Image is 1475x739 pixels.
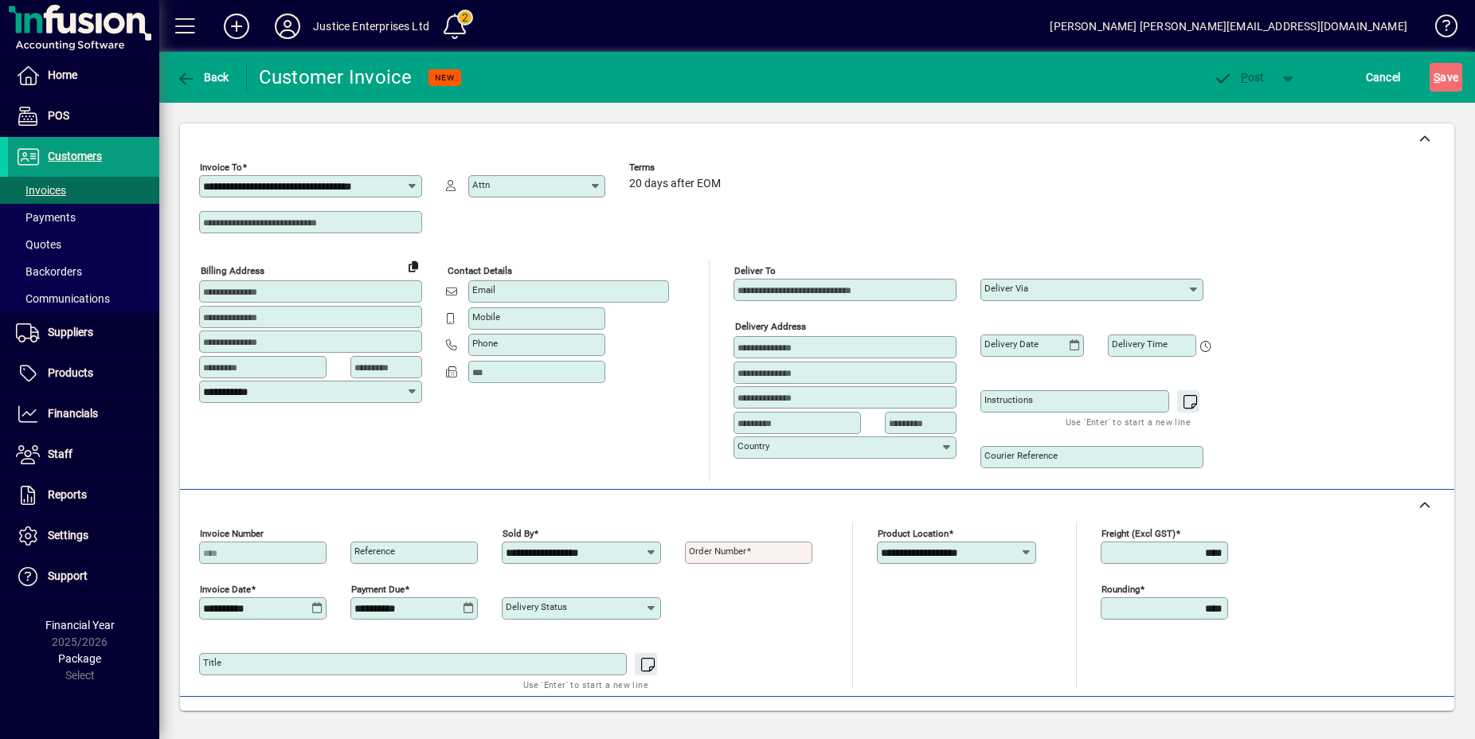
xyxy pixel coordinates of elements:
span: Cancel [1366,65,1401,90]
mat-label: Invoice number [200,528,264,539]
a: Backorders [8,258,159,285]
mat-label: Invoice To [200,162,242,173]
a: Staff [8,435,159,475]
mat-label: Sold by [503,528,534,539]
span: Communications [16,292,110,305]
a: Invoices [8,177,159,204]
a: Suppliers [8,313,159,353]
app-page-header-button: Back [159,63,247,92]
mat-label: Delivery date [984,338,1039,350]
a: Home [8,56,159,96]
span: Products [48,366,93,379]
a: Reports [8,475,159,515]
span: Reports [48,488,87,501]
button: Profile [262,12,313,41]
span: ave [1434,65,1458,90]
mat-label: Invoice date [200,584,251,595]
mat-label: Email [472,284,495,295]
span: Financial Year [45,619,115,631]
button: Cancel [1362,63,1405,92]
mat-label: Mobile [472,311,500,323]
mat-label: Attn [472,179,490,190]
div: Justice Enterprises Ltd [313,14,429,39]
mat-label: Delivery status [506,601,567,612]
button: Add [211,12,262,41]
span: Quotes [16,238,61,251]
mat-label: Courier Reference [984,450,1058,461]
mat-hint: Use 'Enter' to start a new line [523,675,648,694]
mat-label: Delivery time [1112,338,1168,350]
button: Back [172,63,233,92]
button: Product History [901,705,995,733]
mat-label: Title [203,657,221,668]
span: Settings [48,529,88,542]
span: Staff [48,448,72,460]
mat-label: Payment due [351,584,405,595]
span: Suppliers [48,326,93,338]
mat-label: Instructions [984,394,1033,405]
a: Payments [8,204,159,231]
span: NEW [435,72,455,83]
mat-label: Deliver To [734,265,776,276]
span: Invoices [16,184,66,197]
a: Financials [8,394,159,434]
a: Support [8,557,159,596]
button: Save [1430,63,1462,92]
div: Customer Invoice [259,65,413,90]
span: Support [48,569,88,582]
span: P [1241,71,1248,84]
span: Payments [16,211,76,224]
mat-hint: Use 'Enter' to start a new line [1066,413,1191,431]
a: Settings [8,516,159,556]
button: Product [1338,705,1418,733]
span: Customers [48,150,102,162]
mat-label: Country [737,440,769,452]
a: Communications [8,285,159,312]
a: Products [8,354,159,393]
span: Package [58,652,101,665]
span: Financials [48,407,98,420]
span: Backorders [16,265,82,278]
mat-label: Freight (excl GST) [1101,528,1176,539]
mat-label: Reference [354,545,395,557]
span: ost [1213,71,1265,84]
mat-label: Order number [689,545,746,557]
mat-label: Product location [878,528,949,539]
mat-label: Deliver via [984,283,1028,294]
button: Copy to Delivery address [401,253,426,279]
span: Product History [907,706,988,732]
span: 20 days after EOM [629,178,721,190]
span: Product [1346,706,1410,732]
mat-label: Phone [472,338,498,349]
span: Terms [629,162,725,173]
a: Knowledge Base [1423,3,1455,55]
div: [PERSON_NAME] [PERSON_NAME][EMAIL_ADDRESS][DOMAIN_NAME] [1050,14,1407,39]
button: Post [1205,63,1273,92]
span: S [1434,71,1440,84]
span: Back [176,71,229,84]
a: Quotes [8,231,159,258]
span: POS [48,109,69,122]
span: Home [48,68,77,81]
a: POS [8,96,159,136]
mat-label: Rounding [1101,584,1140,595]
